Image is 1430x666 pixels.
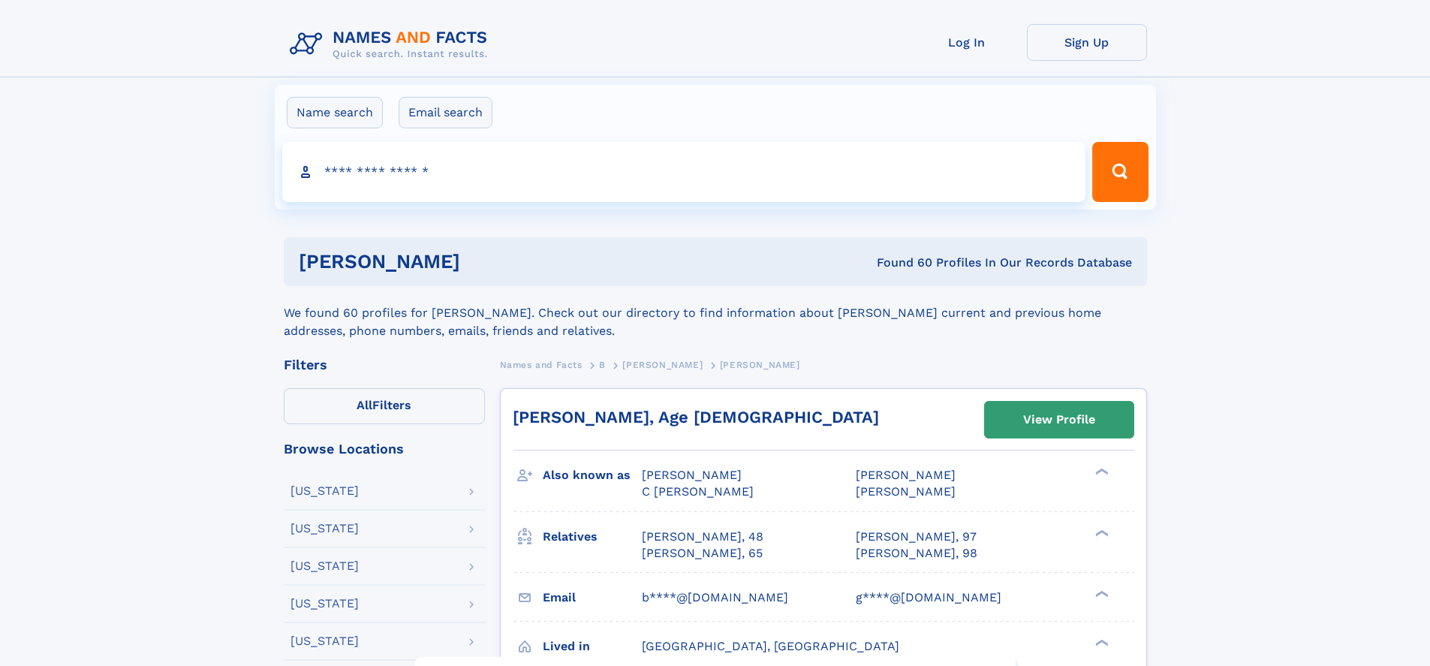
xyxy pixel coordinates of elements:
[642,545,763,562] a: [PERSON_NAME], 65
[291,635,359,647] div: [US_STATE]
[1091,528,1109,538] div: ❯
[668,255,1132,271] div: Found 60 Profiles In Our Records Database
[1091,589,1109,598] div: ❯
[856,545,977,562] a: [PERSON_NAME], 98
[284,388,485,424] label: Filters
[299,252,669,271] h1: [PERSON_NAME]
[1091,637,1109,647] div: ❯
[543,634,642,659] h3: Lived in
[543,463,642,488] h3: Also known as
[291,523,359,535] div: [US_STATE]
[642,639,899,653] span: [GEOGRAPHIC_DATA], [GEOGRAPHIC_DATA]
[622,360,703,370] span: [PERSON_NAME]
[1027,24,1147,61] a: Sign Up
[642,484,754,499] span: C [PERSON_NAME]
[856,468,956,482] span: [PERSON_NAME]
[399,97,492,128] label: Email search
[357,398,372,412] span: All
[291,598,359,610] div: [US_STATE]
[856,484,956,499] span: [PERSON_NAME]
[291,485,359,497] div: [US_STATE]
[287,97,383,128] label: Name search
[284,442,485,456] div: Browse Locations
[543,524,642,550] h3: Relatives
[985,402,1133,438] a: View Profile
[907,24,1027,61] a: Log In
[1023,402,1095,437] div: View Profile
[1092,142,1148,202] button: Search Button
[284,24,500,65] img: Logo Names and Facts
[282,142,1086,202] input: search input
[642,468,742,482] span: [PERSON_NAME]
[284,358,485,372] div: Filters
[599,360,606,370] span: B
[543,585,642,610] h3: Email
[622,355,703,374] a: [PERSON_NAME]
[856,529,977,545] a: [PERSON_NAME], 97
[284,286,1147,340] div: We found 60 profiles for [PERSON_NAME]. Check out our directory to find information about [PERSON...
[1091,467,1109,477] div: ❯
[500,355,583,374] a: Names and Facts
[291,560,359,572] div: [US_STATE]
[720,360,800,370] span: [PERSON_NAME]
[599,355,606,374] a: B
[513,408,879,426] a: [PERSON_NAME], Age [DEMOGRAPHIC_DATA]
[642,529,763,545] a: [PERSON_NAME], 48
